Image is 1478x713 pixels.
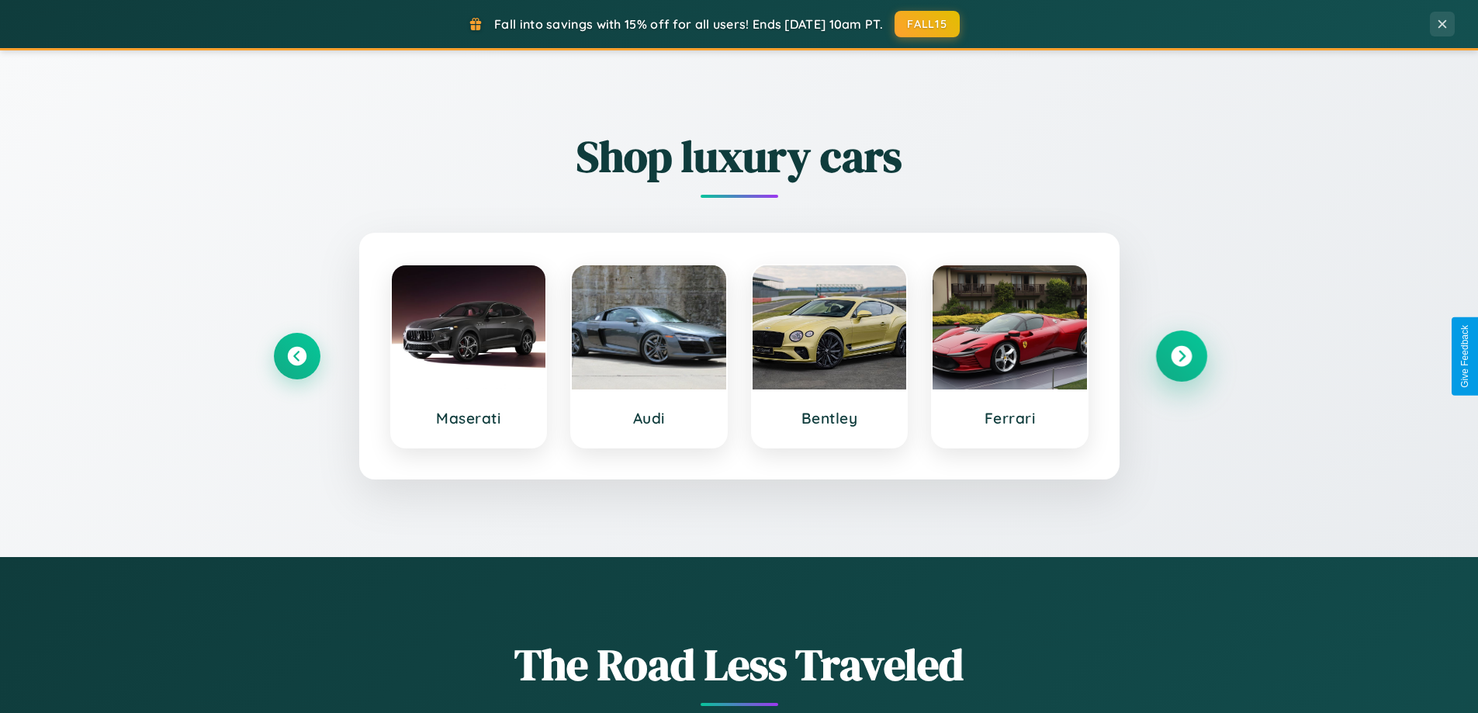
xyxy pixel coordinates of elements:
div: Give Feedback [1459,325,1470,388]
h3: Ferrari [948,409,1071,427]
h3: Audi [587,409,711,427]
h2: Shop luxury cars [274,126,1205,186]
h3: Bentley [768,409,891,427]
h1: The Road Less Traveled [274,635,1205,694]
button: FALL15 [895,11,960,37]
span: Fall into savings with 15% off for all users! Ends [DATE] 10am PT. [494,16,883,32]
h3: Maserati [407,409,531,427]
